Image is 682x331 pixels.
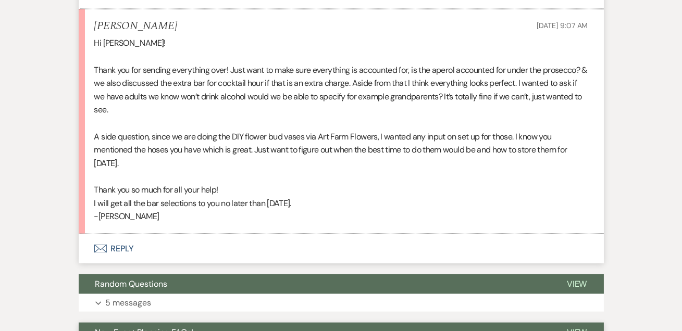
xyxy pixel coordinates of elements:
[95,278,168,289] span: Random Questions
[550,274,604,294] button: View
[94,130,588,170] p: A side question, since we are doing the DIY flower bud vases via Art Farm Flowers, I wanted any i...
[79,234,604,263] button: Reply
[94,210,588,223] p: -[PERSON_NAME]
[94,197,588,210] p: I will get all the bar selections to you no later than [DATE].
[94,63,588,117] p: Thank you for sending everything over! Just want to make sure everything is accounted for, is the...
[79,274,550,294] button: Random Questions
[94,183,588,197] p: Thank you so much for all your help!
[537,21,588,30] span: [DATE] 9:07 AM
[567,278,587,289] span: View
[79,294,604,312] button: 5 messages
[94,36,588,50] p: Hi [PERSON_NAME]!
[94,20,177,33] h5: [PERSON_NAME]
[106,296,152,310] p: 5 messages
